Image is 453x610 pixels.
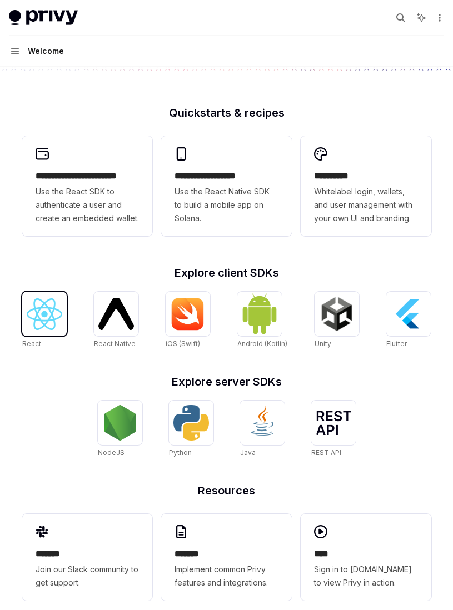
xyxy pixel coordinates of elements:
[316,411,351,435] img: REST API
[386,292,431,349] a: FlutterFlutter
[315,292,359,349] a: UnityUnity
[22,339,41,348] span: React
[240,448,256,457] span: Java
[98,448,125,457] span: NodeJS
[161,514,292,601] a: **** **Implement common Privy features and integrations.
[166,292,210,349] a: iOS (Swift)iOS (Swift)
[314,185,418,225] span: Whitelabel login, wallets, and user management with your own UI and branding.
[22,107,431,118] h2: Quickstarts & recipes
[36,185,140,225] span: Use the React SDK to authenticate a user and create an embedded wallet.
[319,296,355,332] img: Unity
[9,10,78,26] img: light logo
[175,563,278,589] span: Implement common Privy features and integrations.
[102,405,138,441] img: NodeJS
[22,267,431,278] h2: Explore client SDKs
[311,448,341,457] span: REST API
[169,401,213,458] a: PythonPython
[237,339,287,348] span: Android (Kotlin)
[170,297,206,331] img: iOS (Swift)
[22,376,431,387] h2: Explore server SDKs
[386,339,407,348] span: Flutter
[22,514,153,601] a: **** **Join our Slack community to get support.
[98,298,134,329] img: React Native
[311,401,356,458] a: REST APIREST API
[433,10,444,26] button: More actions
[175,185,278,225] span: Use the React Native SDK to build a mobile app on Solana.
[240,401,285,458] a: JavaJava
[94,339,136,348] span: React Native
[161,136,292,236] a: **** **** **** ***Use the React Native SDK to build a mobile app on Solana.
[242,293,277,334] img: Android (Kotlin)
[94,292,138,349] a: React NativeReact Native
[173,405,209,441] img: Python
[166,339,200,348] span: iOS (Swift)
[27,298,62,330] img: React
[169,448,192,457] span: Python
[22,485,431,496] h2: Resources
[314,563,418,589] span: Sign in to [DOMAIN_NAME] to view Privy in action.
[301,514,431,601] a: ****Sign in to [DOMAIN_NAME] to view Privy in action.
[22,292,67,349] a: ReactReact
[36,563,140,589] span: Join our Slack community to get support.
[237,292,287,349] a: Android (Kotlin)Android (Kotlin)
[391,296,426,332] img: Flutter
[315,339,331,348] span: Unity
[28,44,64,58] div: Welcome
[301,136,431,236] a: **** *****Whitelabel login, wallets, and user management with your own UI and branding.
[98,401,142,458] a: NodeJSNodeJS
[245,405,280,441] img: Java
